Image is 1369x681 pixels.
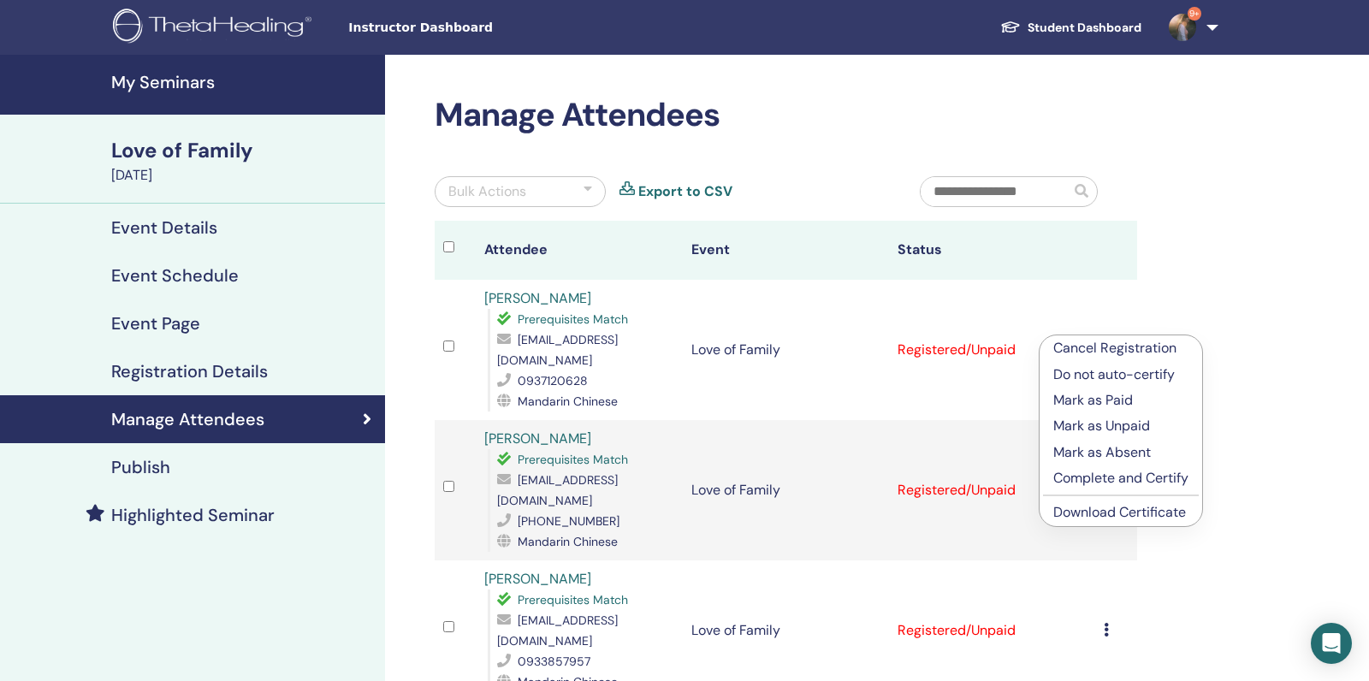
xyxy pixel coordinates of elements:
[518,311,628,327] span: Prerequisites Match
[518,394,618,409] span: Mandarin Chinese
[484,289,591,307] a: [PERSON_NAME]
[111,165,375,186] div: [DATE]
[1188,7,1201,21] span: 9+
[1053,503,1186,521] a: Download Certificate
[435,96,1137,135] h2: Manage Attendees
[348,19,605,37] span: Instructor Dashboard
[111,361,268,382] h4: Registration Details
[111,409,264,429] h4: Manage Attendees
[1053,442,1188,463] p: Mark as Absent
[111,313,200,334] h4: Event Page
[518,654,590,669] span: 0933857957
[1053,364,1188,385] p: Do not auto-certify
[476,221,682,280] th: Attendee
[111,457,170,477] h4: Publish
[518,592,628,607] span: Prerequisites Match
[638,181,732,202] a: Export to CSV
[484,429,591,447] a: [PERSON_NAME]
[1053,390,1188,411] p: Mark as Paid
[1053,338,1188,358] p: Cancel Registration
[1311,623,1352,664] div: Open Intercom Messenger
[111,72,375,92] h4: My Seminars
[1000,20,1021,34] img: graduation-cap-white.svg
[518,534,618,549] span: Mandarin Chinese
[484,570,591,588] a: [PERSON_NAME]
[518,452,628,467] span: Prerequisites Match
[497,472,618,508] span: [EMAIL_ADDRESS][DOMAIN_NAME]
[111,505,275,525] h4: Highlighted Seminar
[987,12,1155,44] a: Student Dashboard
[518,513,619,529] span: [PHONE_NUMBER]
[113,9,317,47] img: logo.png
[497,613,618,648] span: [EMAIL_ADDRESS][DOMAIN_NAME]
[448,181,526,202] div: Bulk Actions
[683,221,889,280] th: Event
[683,280,889,420] td: Love of Family
[683,420,889,560] td: Love of Family
[111,136,375,165] div: Love of Family
[1053,468,1188,489] p: Complete and Certify
[1169,14,1196,41] img: default.jpg
[111,217,217,238] h4: Event Details
[518,373,588,388] span: 0937120628
[111,265,239,286] h4: Event Schedule
[497,332,618,368] span: [EMAIL_ADDRESS][DOMAIN_NAME]
[101,136,385,186] a: Love of Family[DATE]
[1053,416,1188,436] p: Mark as Unpaid
[889,221,1095,280] th: Status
